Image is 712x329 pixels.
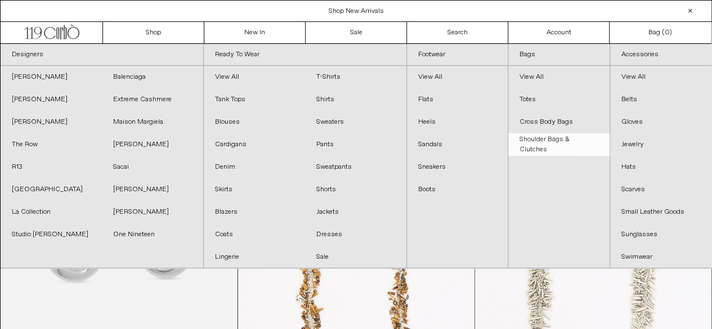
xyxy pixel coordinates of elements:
[102,111,203,133] a: Maison Margiela
[407,156,508,178] a: Sneakers
[665,28,672,38] span: )
[407,22,508,43] a: Search
[102,88,203,111] a: Extreme Cashmere
[508,44,610,66] a: Bags
[102,178,203,201] a: [PERSON_NAME]
[610,66,711,88] a: View All
[407,88,508,111] a: Flats
[610,133,711,156] a: Jewelry
[665,28,669,37] span: 0
[204,156,305,178] a: Denim
[305,66,406,88] a: T-Shirts
[1,201,102,223] a: La Collection
[508,111,610,133] a: Cross Body Bags
[407,44,508,66] a: Footwear
[508,88,610,111] a: Totes
[305,111,406,133] a: Sweaters
[610,44,711,66] a: Accessories
[204,178,305,201] a: Skirts
[1,111,102,133] a: [PERSON_NAME]
[407,66,508,88] a: View All
[1,223,102,246] a: Studio [PERSON_NAME]
[305,156,406,178] a: Sweatpants
[610,246,711,268] a: Swimwear
[306,22,407,43] a: Sale
[305,178,406,201] a: Shorts
[610,178,711,201] a: Scarves
[102,133,203,156] a: [PERSON_NAME]
[1,88,102,111] a: [PERSON_NAME]
[204,44,406,66] a: Ready To Wear
[204,22,306,43] a: New In
[1,133,102,156] a: The Row
[610,156,711,178] a: Hats
[102,201,203,223] a: [PERSON_NAME]
[305,223,406,246] a: Dresses
[329,7,384,16] a: Shop New Arrivals
[204,201,305,223] a: Blazers
[204,88,305,111] a: Tank Tops
[102,66,203,88] a: Balenciaga
[1,44,203,66] a: Designers
[102,156,203,178] a: Sacai
[305,201,406,223] a: Jackets
[610,223,711,246] a: Sunglasses
[305,133,406,156] a: Pants
[1,66,102,88] a: [PERSON_NAME]
[508,22,610,43] a: Account
[610,88,711,111] a: Belts
[305,246,406,268] a: Sale
[1,178,102,201] a: [GEOGRAPHIC_DATA]
[610,201,711,223] a: Small Leather Goods
[204,111,305,133] a: Blouses
[103,22,204,43] a: Shop
[508,66,610,88] a: View All
[204,133,305,156] a: Cardigans
[610,111,711,133] a: Gloves
[305,88,406,111] a: Shirts
[1,156,102,178] a: R13
[204,223,305,246] a: Coats
[204,66,305,88] a: View All
[508,133,610,156] a: Shoulder Bags & Clutches
[102,223,203,246] a: One Nineteen
[407,111,508,133] a: Heels
[407,178,508,201] a: Boots
[204,246,305,268] a: Lingerie
[610,22,711,43] a: Bag ()
[407,133,508,156] a: Sandals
